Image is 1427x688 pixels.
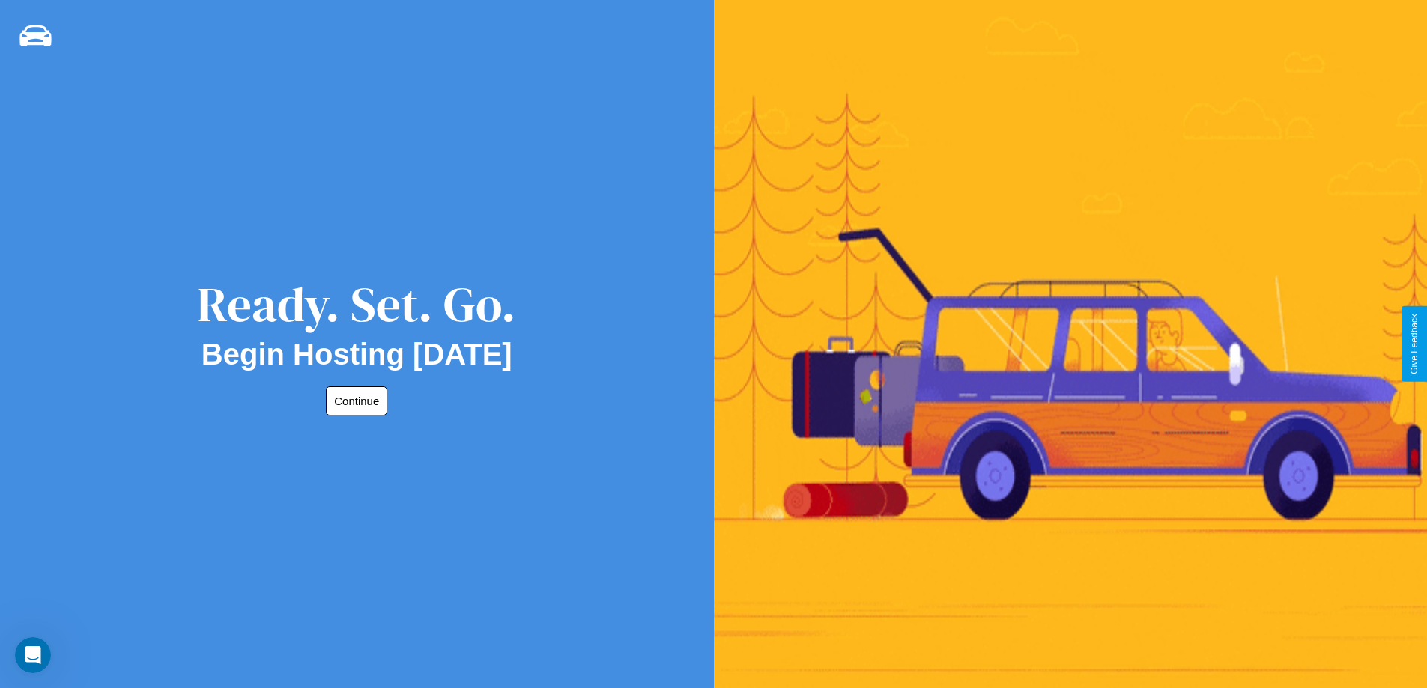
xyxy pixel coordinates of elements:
button: Continue [326,386,387,415]
div: Give Feedback [1409,314,1420,374]
iframe: Intercom live chat [15,637,51,673]
div: Ready. Set. Go. [197,271,516,338]
h2: Begin Hosting [DATE] [202,338,512,371]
